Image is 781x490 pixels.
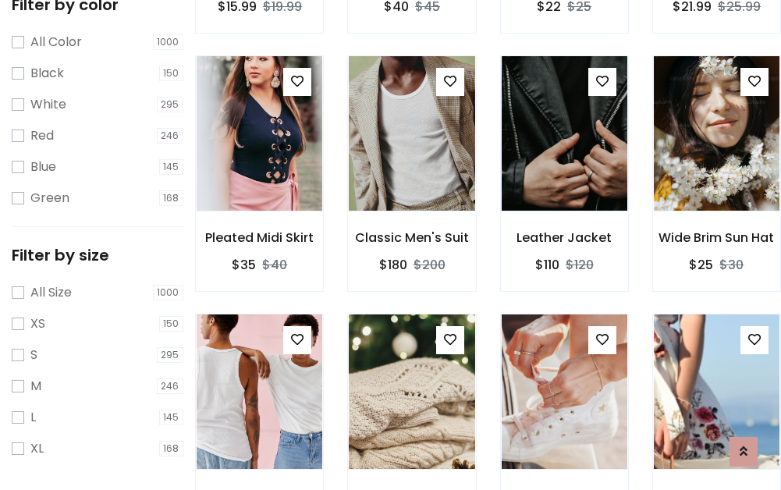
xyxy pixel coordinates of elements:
h6: $25 [689,257,713,272]
span: 150 [159,316,184,332]
h6: Wide Brim Sun Hat [653,230,780,245]
label: M [30,377,41,396]
label: Green [30,189,69,208]
h5: Filter by size [12,246,183,265]
label: XL [30,439,44,458]
label: XS [30,314,45,333]
span: 1000 [153,285,184,300]
span: 168 [159,190,184,206]
span: 246 [157,128,184,144]
h6: $180 [379,257,407,272]
span: 145 [159,410,184,425]
span: 150 [159,66,184,81]
h6: $110 [535,257,559,272]
label: Red [30,126,54,145]
span: 246 [157,378,184,394]
h6: Leather Jacket [501,230,628,245]
del: $40 [262,256,287,274]
label: S [30,346,37,364]
label: L [30,408,36,427]
del: $200 [414,256,446,274]
h6: $35 [232,257,256,272]
span: 1000 [153,34,184,50]
h6: Pleated Midi Skirt [196,230,323,245]
span: 295 [157,347,184,363]
span: 145 [159,159,184,175]
span: 168 [159,441,184,456]
label: White [30,95,66,114]
del: $120 [566,256,594,274]
del: $30 [719,256,744,274]
label: Black [30,64,64,83]
label: All Size [30,283,72,302]
span: 295 [157,97,184,112]
h6: Classic Men's Suit [348,230,475,245]
label: Blue [30,158,56,176]
label: All Color [30,33,82,51]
